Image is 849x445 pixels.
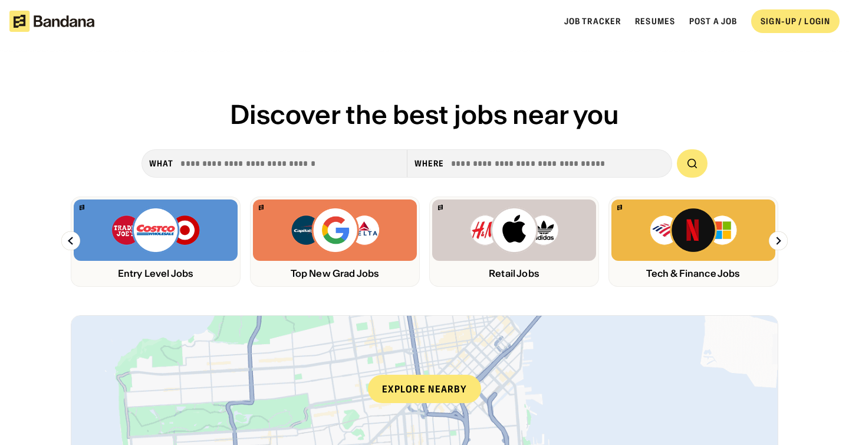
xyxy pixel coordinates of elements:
img: Right Arrow [769,231,788,250]
div: Top New Grad Jobs [253,268,417,279]
img: Trader Joe’s, Costco, Target logos [111,207,200,254]
a: Resumes [635,16,675,27]
a: Bandana logoCapital One, Google, Delta logosTop New Grad Jobs [250,197,420,287]
div: Tech & Finance Jobs [611,268,775,279]
div: Explore nearby [368,375,481,403]
img: Bandana logo [259,205,264,210]
img: Bandana logo [617,205,622,210]
a: Job Tracker [564,16,621,27]
span: Discover the best jobs near you [230,98,619,131]
div: Entry Level Jobs [74,268,238,279]
img: Left Arrow [61,231,80,250]
img: Capital One, Google, Delta logos [290,207,380,254]
div: Retail Jobs [432,268,596,279]
img: Bandana logo [80,205,84,210]
img: H&M, Apply, Adidas logos [469,207,559,254]
img: Bandana logo [438,205,443,210]
a: Bandana logoTrader Joe’s, Costco, Target logosEntry Level Jobs [71,197,241,287]
a: Post a job [689,16,737,27]
div: SIGN-UP / LOGIN [761,16,830,27]
a: Bandana logoH&M, Apply, Adidas logosRetail Jobs [429,197,599,287]
div: Where [414,158,445,169]
div: what [149,158,173,169]
img: Bandana logotype [9,11,94,32]
a: Bandana logoBank of America, Netflix, Microsoft logosTech & Finance Jobs [608,197,778,287]
img: Bank of America, Netflix, Microsoft logos [649,207,738,254]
